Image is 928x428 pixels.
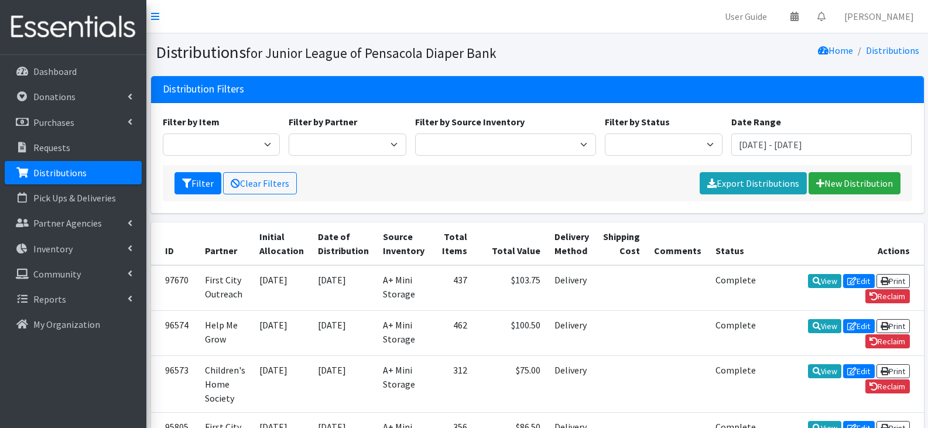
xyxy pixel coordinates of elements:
a: Partner Agencies [5,211,142,235]
input: January 1, 2011 - December 31, 2011 [731,133,912,156]
h3: Distribution Filters [163,83,244,95]
th: ID [151,222,198,265]
small: for Junior League of Pensacola Diaper Bank [246,44,496,61]
td: 96574 [151,310,198,355]
td: Help Me Grow [198,310,252,355]
td: $103.75 [474,265,547,311]
a: User Guide [715,5,776,28]
td: 437 [432,265,474,311]
td: First City Outreach [198,265,252,311]
th: Partner [198,222,252,265]
td: $75.00 [474,356,547,413]
a: View [808,274,841,288]
p: Community [33,268,81,280]
td: 312 [432,356,474,413]
a: Reclaim [865,334,910,348]
button: Filter [174,172,221,194]
a: Pick Ups & Deliveries [5,186,142,210]
img: HumanEssentials [5,8,142,47]
td: Delivery [547,356,596,413]
h1: Distributions [156,42,533,63]
p: My Organization [33,319,100,330]
p: Inventory [33,243,73,255]
td: 462 [432,310,474,355]
label: Filter by Partner [289,115,357,129]
a: Reclaim [865,289,910,303]
td: [DATE] [252,356,311,413]
a: Reclaim [865,379,910,393]
th: Date of Distribution [311,222,376,265]
p: Donations [33,91,76,102]
a: Export Distributions [700,172,807,194]
td: Complete [708,310,763,355]
a: View [808,364,841,378]
td: Delivery [547,310,596,355]
th: Total Items [432,222,474,265]
a: Requests [5,136,142,159]
label: Filter by Status [605,115,670,129]
a: Donations [5,85,142,108]
label: Date Range [731,115,781,129]
label: Filter by Item [163,115,220,129]
a: Print [876,274,910,288]
td: [DATE] [311,310,376,355]
p: Dashboard [33,66,77,77]
td: [DATE] [311,356,376,413]
p: Purchases [33,117,74,128]
a: Edit [843,319,875,333]
a: Distributions [5,161,142,184]
th: Total Value [474,222,547,265]
a: Print [876,319,910,333]
td: Complete [708,265,763,311]
p: Distributions [33,167,87,179]
th: Source Inventory [376,222,432,265]
td: [DATE] [252,265,311,311]
a: Inventory [5,237,142,261]
td: A+ Mini Storage [376,265,432,311]
td: A+ Mini Storage [376,310,432,355]
p: Pick Ups & Deliveries [33,192,116,204]
th: Initial Allocation [252,222,311,265]
a: Edit [843,364,875,378]
td: [DATE] [311,265,376,311]
a: Reports [5,287,142,311]
a: Purchases [5,111,142,134]
th: Status [708,222,763,265]
th: Shipping Cost [596,222,647,265]
td: $100.50 [474,310,547,355]
td: Delivery [547,265,596,311]
a: Print [876,364,910,378]
label: Filter by Source Inventory [415,115,525,129]
td: Complete [708,356,763,413]
a: Community [5,262,142,286]
a: Home [818,44,853,56]
a: Dashboard [5,60,142,83]
td: 97670 [151,265,198,311]
a: Clear Filters [223,172,297,194]
td: 96573 [151,356,198,413]
p: Partner Agencies [33,217,102,229]
th: Comments [647,222,708,265]
a: New Distribution [809,172,900,194]
p: Requests [33,142,70,153]
td: A+ Mini Storage [376,356,432,413]
a: Edit [843,274,875,288]
a: View [808,319,841,333]
td: [DATE] [252,310,311,355]
p: Reports [33,293,66,305]
th: Delivery Method [547,222,596,265]
td: Children's Home Society [198,356,252,413]
th: Actions [763,222,924,265]
a: My Organization [5,313,142,336]
a: Distributions [866,44,919,56]
a: [PERSON_NAME] [835,5,923,28]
